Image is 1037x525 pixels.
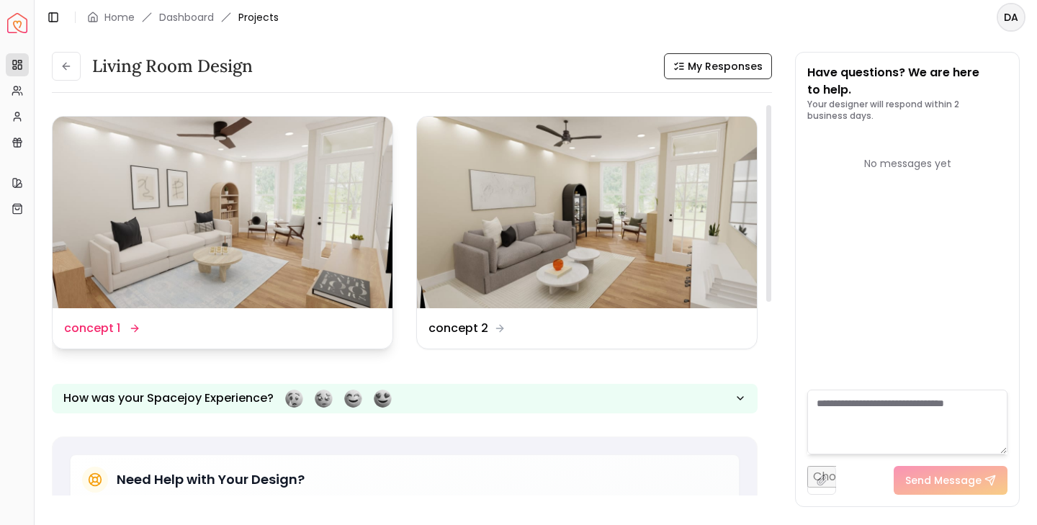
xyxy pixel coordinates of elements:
[807,64,1007,99] p: Have questions? We are here to help.
[52,384,758,413] button: How was your Spacejoy Experience?Feeling terribleFeeling badFeeling goodFeeling awesome
[807,99,1007,122] p: Your designer will respond within 2 business days.
[428,320,488,337] dd: concept 2
[7,13,27,33] img: Spacejoy Logo
[52,116,393,349] a: concept 1concept 1
[807,156,1007,171] div: No messages yet
[87,10,279,24] nav: breadcrumb
[117,470,305,490] h5: Need Help with Your Design?
[63,390,274,407] p: How was your Spacejoy Experience?
[688,59,763,73] span: My Responses
[159,10,214,24] a: Dashboard
[53,117,392,308] img: concept 1
[104,10,135,24] a: Home
[238,10,279,24] span: Projects
[92,55,253,78] h3: Living Room design
[417,117,757,308] img: concept 2
[664,53,772,79] button: My Responses
[997,3,1025,32] button: DA
[64,320,120,337] dd: concept 1
[7,13,27,33] a: Spacejoy
[998,4,1024,30] span: DA
[416,116,758,349] a: concept 2concept 2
